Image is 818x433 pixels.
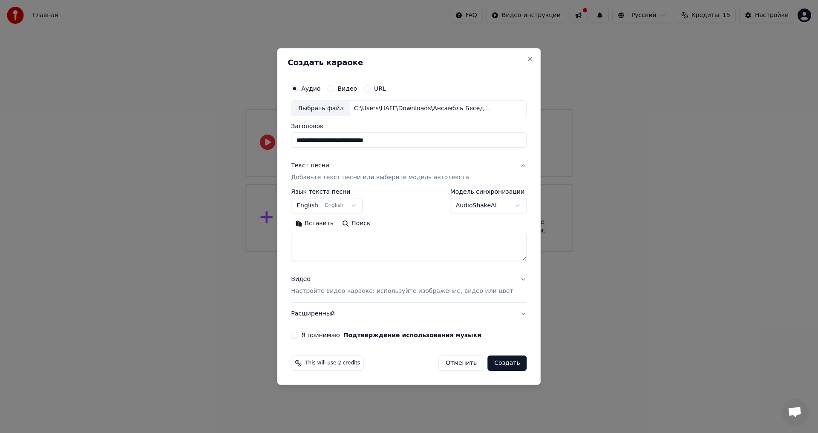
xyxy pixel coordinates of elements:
button: Отменить [438,356,484,371]
div: Текст песни [291,162,329,170]
label: Видео [337,86,357,92]
button: Поиск [338,217,374,231]
label: URL [374,86,386,92]
label: Язык текста песни [291,189,363,195]
p: Добавьте текст песни или выберите модель автотекста [291,174,469,182]
h2: Создать караоке [288,59,530,66]
span: This will use 2 credits [305,360,360,367]
button: Я принимаю [343,332,481,338]
button: ВидеоНастройте видео караоке: используйте изображение, видео или цвет [291,269,527,303]
div: Видео [291,275,513,296]
label: Я принимаю [301,332,481,338]
label: Аудио [301,86,320,92]
div: Выбрать файл [291,101,350,116]
button: Текст песниДобавьте текст песни или выберите модель автотекста [291,155,527,189]
div: Текст песниДобавьте текст песни или выберите модель автотекста [291,189,527,268]
button: Расширенный [291,303,527,325]
label: Заголовок [291,123,527,129]
button: Вставить [291,217,338,231]
div: C:\Users\HAFF\Downloads\Ансамбль Бяседа - Мы Вам Жадаем.mp3 [350,104,495,113]
p: Настройте видео караоке: используйте изображение, видео или цвет [291,287,513,295]
button: Создать [487,356,527,371]
label: Модель синхронизации [450,189,527,195]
